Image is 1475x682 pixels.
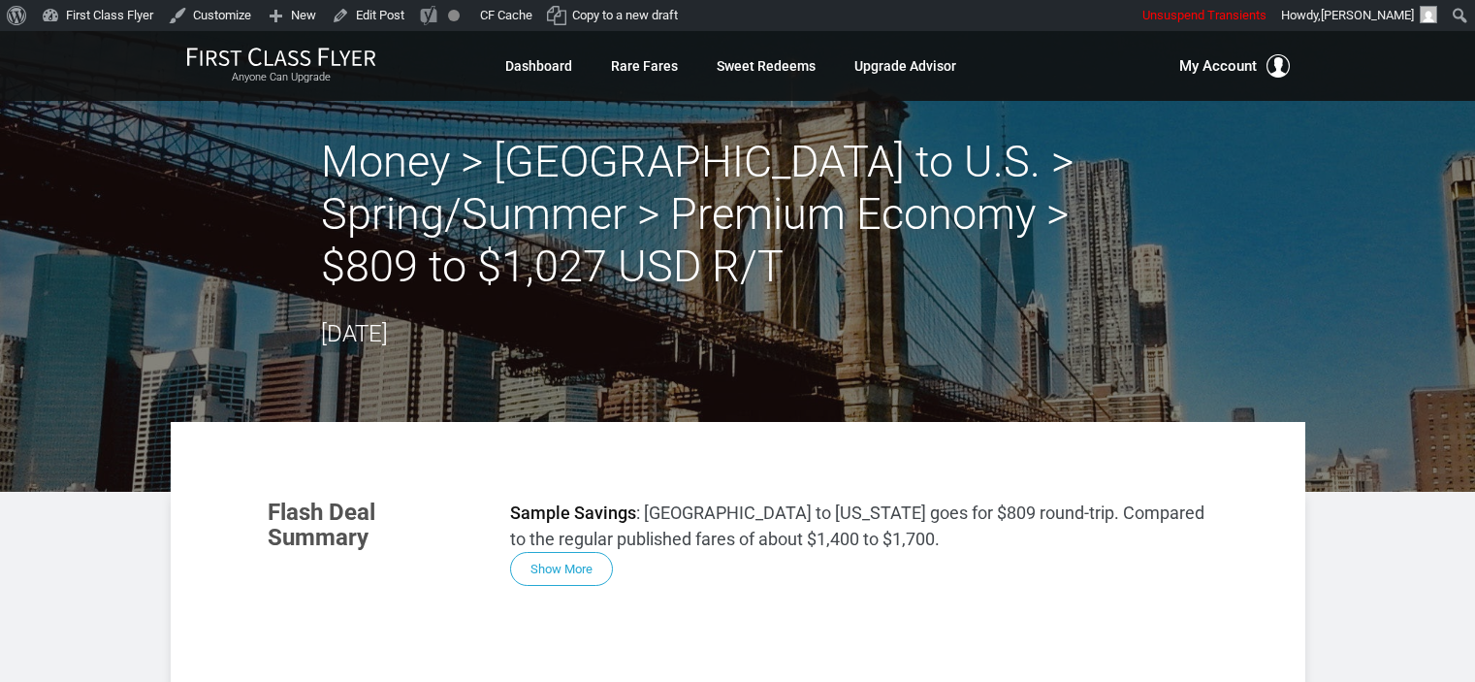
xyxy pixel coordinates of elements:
[717,49,816,83] a: Sweet Redeems
[510,500,1208,552] p: : [GEOGRAPHIC_DATA] to [US_STATE] goes for $809 round-trip. Compared to the regular published far...
[186,47,376,67] img: First Class Flyer
[268,500,481,551] h3: Flash Deal Summary
[854,49,956,83] a: Upgrade Advisor
[510,503,636,523] strong: Sample Savings
[1179,54,1257,78] span: My Account
[321,320,388,347] time: [DATE]
[1321,8,1414,22] span: [PERSON_NAME]
[321,136,1155,293] h2: Money > [GEOGRAPHIC_DATA] to U.S. > Spring/Summer > Premium Economy > $809 to $1,027 USD R/T
[186,47,376,85] a: First Class FlyerAnyone Can Upgrade
[1179,54,1290,78] button: My Account
[1142,8,1267,22] span: Unsuspend Transients
[505,49,572,83] a: Dashboard
[186,71,376,84] small: Anyone Can Upgrade
[510,552,613,586] button: Show More
[611,49,678,83] a: Rare Fares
